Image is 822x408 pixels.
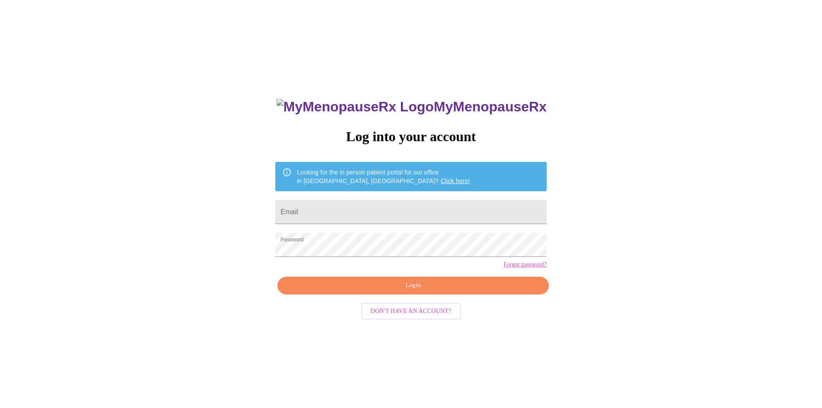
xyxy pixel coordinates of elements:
[359,307,463,314] a: Don't have an account?
[297,164,470,189] div: Looking for the in person patient portal for our office in [GEOGRAPHIC_DATA], [GEOGRAPHIC_DATA]?
[277,99,547,115] h3: MyMenopauseRx
[441,177,470,184] a: Click here!
[275,129,546,145] h3: Log into your account
[277,277,548,294] button: Login
[504,261,547,268] a: Forgot password?
[371,306,451,317] span: Don't have an account?
[277,99,434,115] img: MyMenopauseRx Logo
[287,280,539,291] span: Login
[361,303,461,320] button: Don't have an account?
